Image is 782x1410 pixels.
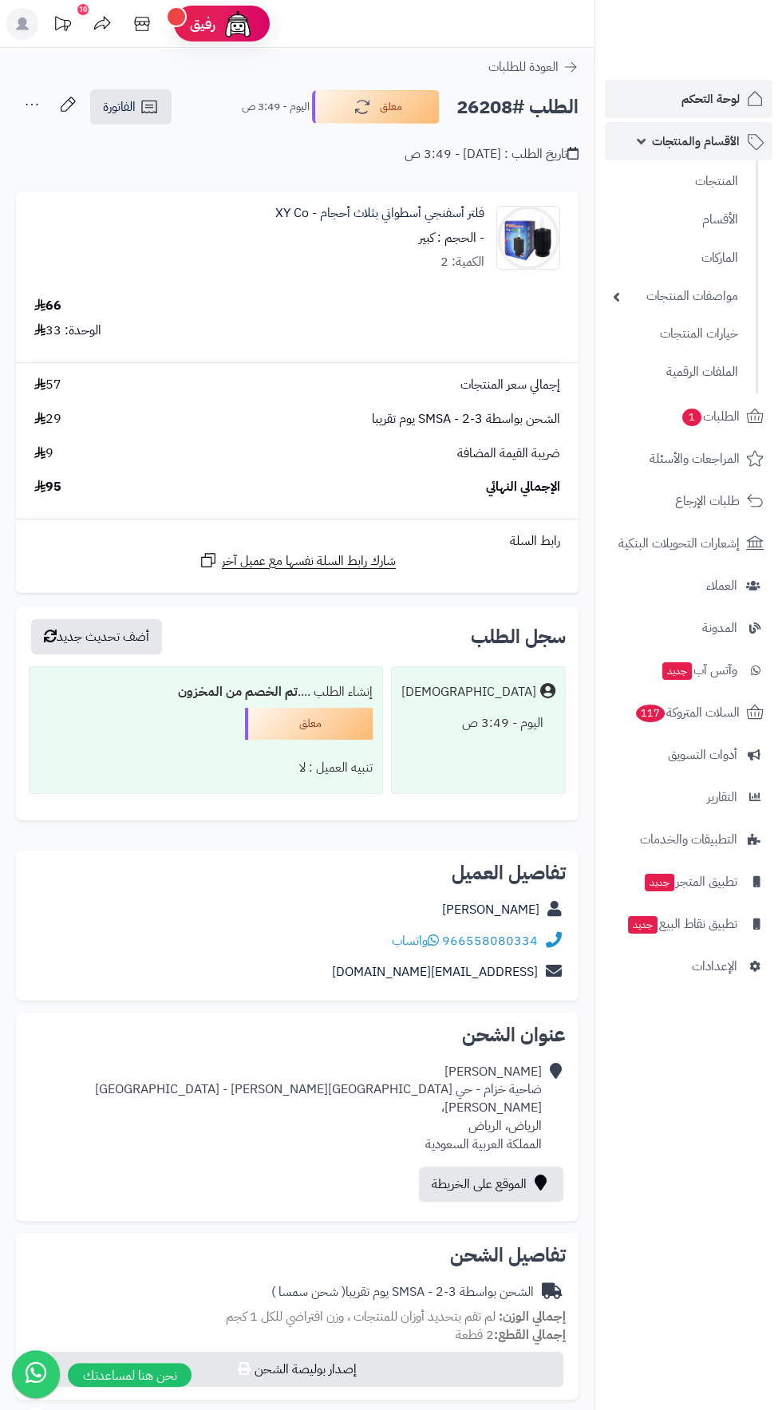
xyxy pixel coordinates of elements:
[471,627,566,646] h3: سجل الطلب
[682,409,701,426] span: 1
[42,8,82,44] a: تحديثات المنصة
[618,532,740,555] span: إشعارات التحويلات البنكية
[401,683,536,701] div: [DEMOGRAPHIC_DATA]
[605,524,772,563] a: إشعارات التحويلات البنكية
[401,708,555,739] div: اليوم - 3:49 ص
[605,80,772,118] a: لوحة التحكم
[271,1283,534,1301] div: الشحن بواسطة SMSA - 2-3 يوم تقريبا
[692,955,737,978] span: الإعدادات
[643,871,737,893] span: تطبيق المتجر
[245,708,373,740] div: معلق
[605,651,772,689] a: وآتس آبجديد
[605,279,746,314] a: مواصفات المنتجات
[605,164,746,199] a: المنتجات
[605,203,746,237] a: الأقسام
[392,931,439,950] a: واتساب
[681,88,740,110] span: لوحة التحكم
[488,57,559,77] span: العودة للطلبات
[675,490,740,512] span: طلبات الإرجاع
[34,444,53,463] span: 9
[494,1325,566,1345] strong: إجمالي القطع:
[456,91,579,124] h2: الطلب #26208
[222,8,254,40] img: ai-face.png
[605,820,772,859] a: التطبيقات والخدمات
[605,905,772,943] a: تطبيق نقاط البيعجديد
[457,444,560,463] span: ضريبة القيمة المضافة
[190,14,215,34] span: رفيق
[456,1325,566,1345] small: 2 قطعة
[605,778,772,816] a: التقارير
[90,89,172,124] a: الفاتورة
[605,567,772,605] a: العملاء
[605,355,746,389] a: الملفات الرقمية
[636,705,665,722] span: 117
[34,376,61,394] span: 57
[22,532,572,551] div: رابط السلة
[440,253,484,271] div: الكمية: 2
[275,204,484,223] a: فلتر أسفنجي أسطواني بثلاث أحجام - XY Co
[271,1282,346,1301] span: ( شحن سمسا )
[628,916,658,934] span: جديد
[39,677,373,708] div: إنشاء الطلب ....
[39,752,373,784] div: تنبيه العميل : لا
[199,551,396,571] a: شارك رابط السلة نفسها مع عميل آخر
[605,440,772,478] a: المراجعات والأسئلة
[419,228,484,247] small: - الحجم : كبير
[605,863,772,901] a: تطبيق المتجرجديد
[29,1063,542,1154] div: [PERSON_NAME] ضاحية خزام - حي [GEOGRAPHIC_DATA][PERSON_NAME] - [GEOGRAPHIC_DATA][PERSON_NAME]، ال...
[652,130,740,152] span: الأقسام والمنتجات
[605,609,772,647] a: المدونة
[662,662,692,680] span: جديد
[650,448,740,470] span: المراجعات والأسئلة
[707,786,737,808] span: التقارير
[661,659,737,681] span: وآتس آب
[419,1167,563,1202] a: الموقع على الخريطة
[29,863,566,883] h2: تفاصيل العميل
[673,43,767,77] img: logo-2.png
[681,405,740,428] span: الطلبات
[222,552,396,571] span: شارك رابط السلة نفسها مع عميل آخر
[26,1352,563,1387] button: إصدار بوليصة الشحن
[405,145,579,164] div: تاريخ الطلب : [DATE] - 3:49 ص
[460,376,560,394] span: إجمالي سعر المنتجات
[605,947,772,985] a: الإعدادات
[372,410,560,429] span: الشحن بواسطة SMSA - 2-3 يوم تقريبا
[668,744,737,766] span: أدوات التسويق
[34,478,61,496] span: 95
[486,478,560,496] span: الإجمالي النهائي
[640,828,737,851] span: التطبيقات والخدمات
[605,317,746,351] a: خيارات المنتجات
[442,900,539,919] a: [PERSON_NAME]
[605,482,772,520] a: طلبات الإرجاع
[706,575,737,597] span: العملاء
[626,913,737,935] span: تطبيق نقاط البيع
[499,1307,566,1326] strong: إجمالي الوزن:
[29,1246,566,1265] h2: تفاصيل الشحن
[29,1025,566,1045] h2: عنوان الشحن
[605,241,746,275] a: الماركات
[103,97,136,117] span: الفاتورة
[702,617,737,639] span: المدونة
[442,931,538,950] a: 966558080334
[645,874,674,891] span: جديد
[226,1307,496,1326] span: لم تقم بتحديد أوزان للمنتجات ، وزن افتراضي للكل 1 كجم
[34,410,61,429] span: 29
[312,90,440,124] button: معلق
[497,206,559,270] img: 6903545928116-xy-2811-xinyou-internal-filter-500x500_0-90x90.jpg
[34,322,101,340] div: الوحدة: 33
[77,4,89,15] div: 10
[31,619,162,654] button: أضف تحديث جديد
[605,397,772,436] a: الطلبات1
[332,962,538,981] a: [EMAIL_ADDRESS][DOMAIN_NAME]
[242,99,310,115] small: اليوم - 3:49 ص
[634,701,740,724] span: السلات المتروكة
[605,736,772,774] a: أدوات التسويق
[178,682,298,701] b: تم الخصم من المخزون
[34,297,61,315] div: 66
[605,693,772,732] a: السلات المتروكة117
[488,57,579,77] a: العودة للطلبات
